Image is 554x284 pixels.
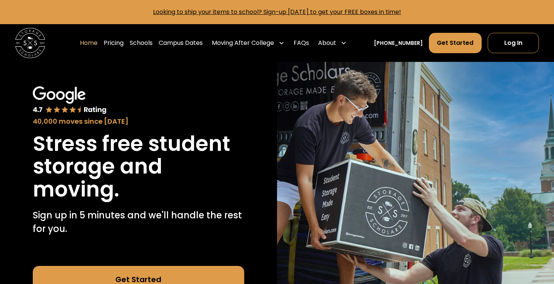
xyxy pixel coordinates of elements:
[33,209,244,236] p: Sign up in 5 minutes and we'll handle the rest for you.
[15,28,45,58] a: home
[153,8,401,16] a: Looking to ship your items to school? Sign-up [DATE] to get your FREE boxes in time!
[429,33,481,53] a: Get Started
[104,32,124,54] a: Pricing
[315,32,350,54] div: About
[294,32,309,54] a: FAQs
[374,39,423,47] a: [PHONE_NUMBER]
[33,132,244,201] h1: Stress free student storage and moving.
[212,38,274,48] div: Moving After College
[33,116,244,126] div: 40,000 moves since [DATE]
[488,33,539,53] a: Log In
[209,32,288,54] div: Moving After College
[159,32,203,54] a: Campus Dates
[33,86,107,115] img: Google 4.7 star rating
[80,32,98,54] a: Home
[15,28,45,58] img: Storage Scholars main logo
[318,38,336,48] div: About
[130,32,153,54] a: Schools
